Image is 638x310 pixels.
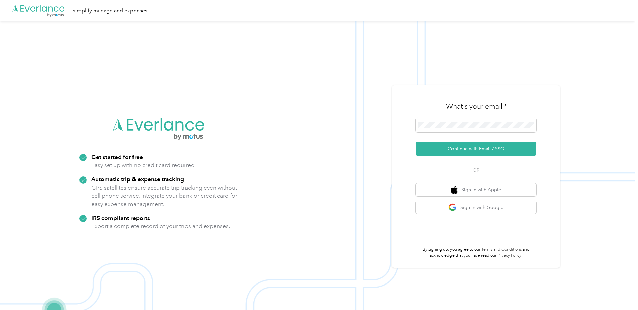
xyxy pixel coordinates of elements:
[416,201,536,214] button: google logoSign in with Google
[91,222,230,230] p: Export a complete record of your trips and expenses.
[446,102,506,111] h3: What's your email?
[464,167,488,174] span: OR
[91,153,143,160] strong: Get started for free
[451,186,458,194] img: apple logo
[497,253,521,258] a: Privacy Policy
[91,161,195,169] p: Easy set up with no credit card required
[416,247,536,258] p: By signing up, you agree to our and acknowledge that you have read our .
[448,203,457,212] img: google logo
[481,247,522,252] a: Terms and Conditions
[91,175,184,183] strong: Automatic trip & expense tracking
[416,142,536,156] button: Continue with Email / SSO
[416,183,536,196] button: apple logoSign in with Apple
[91,214,150,221] strong: IRS compliant reports
[91,184,238,208] p: GPS satellites ensure accurate trip tracking even without cell phone service. Integrate your bank...
[72,7,147,15] div: Simplify mileage and expenses
[600,272,638,310] iframe: Everlance-gr Chat Button Frame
